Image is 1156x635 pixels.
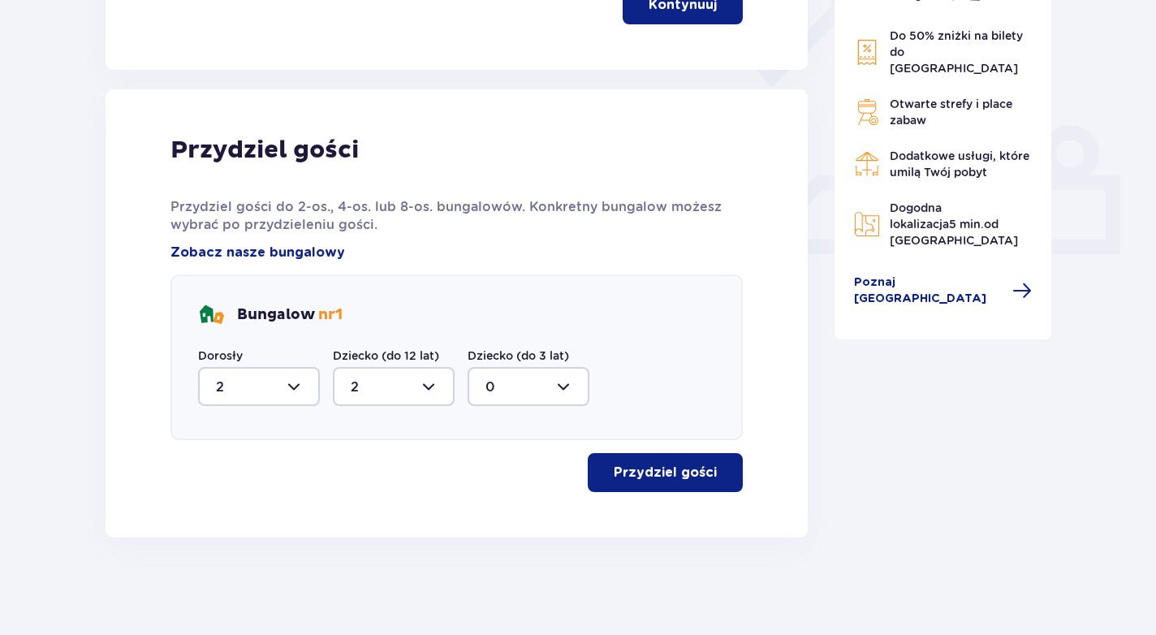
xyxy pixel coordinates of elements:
[854,39,880,66] img: Discount Icon
[890,201,1018,247] span: Dogodna lokalizacja od [GEOGRAPHIC_DATA]
[318,305,343,324] span: nr 1
[198,302,224,328] img: bungalows Icon
[170,135,359,166] p: Przydziel gości
[890,149,1029,179] span: Dodatkowe usługi, które umilą Twój pobyt
[854,211,880,237] img: Map Icon
[588,453,743,492] button: Przydziel gości
[333,348,439,364] label: Dziecko (do 12 lat)
[854,151,880,177] img: Restaurant Icon
[890,97,1012,127] span: Otwarte strefy i place zabaw
[949,218,984,231] span: 5 min.
[614,464,717,482] p: Przydziel gości
[854,274,1033,307] a: Poznaj [GEOGRAPHIC_DATA]
[170,244,345,261] a: Zobacz nasze bungalowy
[890,29,1023,75] span: Do 50% zniżki na bilety do [GEOGRAPHIC_DATA]
[854,99,880,125] img: Grill Icon
[468,348,569,364] label: Dziecko (do 3 lat)
[198,348,243,364] label: Dorosły
[854,274,1003,307] span: Poznaj [GEOGRAPHIC_DATA]
[237,305,343,325] p: Bungalow
[170,198,743,234] p: Przydziel gości do 2-os., 4-os. lub 8-os. bungalowów. Konkretny bungalow możesz wybrać po przydzi...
